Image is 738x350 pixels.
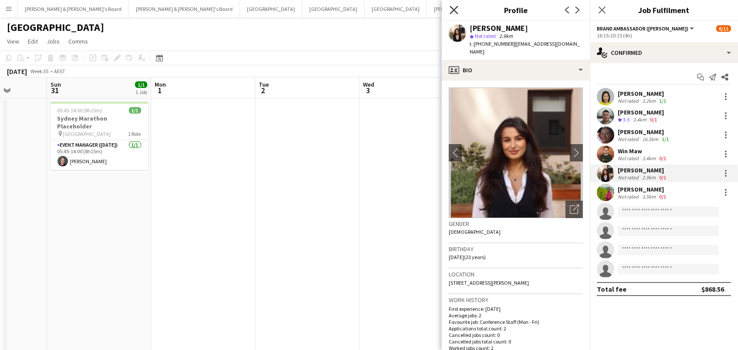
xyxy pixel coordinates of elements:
div: Not rated [618,174,640,181]
button: [PERSON_NAME] & [PERSON_NAME]'s Board [129,0,240,17]
button: [PERSON_NAME]'s Board [427,0,496,17]
div: 2.9km [640,174,657,181]
span: 05:45-14:00 (8h15m) [58,107,103,114]
a: Edit [24,36,41,47]
span: 6/11 [716,25,731,32]
span: | [EMAIL_ADDRESS][DOMAIN_NAME] [470,40,580,55]
h3: Work history [449,296,583,304]
span: Comms [68,37,88,45]
a: View [3,36,23,47]
div: Not rated [618,193,640,200]
span: Jobs [47,37,60,45]
div: [PERSON_NAME] [470,24,528,32]
div: [DATE] [7,67,27,76]
span: [GEOGRAPHIC_DATA] [63,131,111,137]
span: 2 [257,85,269,95]
span: [DEMOGRAPHIC_DATA] [449,229,501,235]
span: Wed [363,81,374,88]
p: Favourite job: Conference Staff (Mon - Fri) [449,319,583,325]
div: Confirmed [590,42,738,63]
div: [PERSON_NAME] [618,90,668,98]
span: View [7,37,19,45]
span: Mon [155,81,166,88]
p: Cancelled jobs count: 0 [449,332,583,338]
div: 3.4km [640,155,657,162]
div: Not rated [618,98,640,104]
app-skills-label: 0/1 [659,193,666,200]
app-skills-label: 0/1 [659,174,666,181]
a: Comms [65,36,91,47]
h1: [GEOGRAPHIC_DATA] [7,21,104,34]
h3: Job Fulfilment [590,4,738,16]
span: 1/1 [135,81,147,88]
app-skills-label: 0/1 [650,116,657,123]
span: Week 35 [29,68,51,74]
button: [GEOGRAPHIC_DATA] [365,0,427,17]
div: 3.5km [640,193,657,200]
div: [PERSON_NAME] [618,185,668,193]
div: 3.4km [631,116,648,124]
div: AEST [54,68,65,74]
span: 3.5 [623,116,630,123]
div: [PERSON_NAME] [618,166,668,174]
div: Open photos pop-in [565,201,583,218]
span: 31 [49,85,61,95]
div: [PERSON_NAME] [618,108,664,116]
div: 3.2km [640,98,657,104]
p: Cancelled jobs total count: 0 [449,338,583,345]
span: 1/1 [129,107,141,114]
span: Not rated [475,33,496,39]
app-skills-label: 1/1 [659,98,666,104]
span: Edit [28,37,38,45]
div: 16.5km [640,136,660,142]
h3: Location [449,270,583,278]
div: $868.56 [701,285,724,293]
div: Total fee [597,285,626,293]
p: First experience: [DATE] [449,306,583,312]
div: Bio [442,60,590,81]
div: 1 Job [135,89,147,95]
span: 1 [153,85,166,95]
button: [PERSON_NAME] & [PERSON_NAME]'s Board [18,0,129,17]
a: Jobs [43,36,63,47]
div: Not rated [618,136,640,142]
button: Brand Ambassador ([PERSON_NAME]) [597,25,695,32]
img: Crew avatar or photo [449,87,583,218]
h3: Profile [442,4,590,16]
p: Average jobs: 2 [449,312,583,319]
app-skills-label: 1/1 [662,136,669,142]
span: [STREET_ADDRESS][PERSON_NAME] [449,279,529,286]
h3: Gender [449,220,583,228]
span: Brand Ambassador (Mon - Fri) [597,25,688,32]
div: [PERSON_NAME] [618,128,670,136]
div: Not rated [618,155,640,162]
h3: Sydney Marathon Placeholder [51,114,148,130]
span: 3 [362,85,374,95]
span: Sun [51,81,61,88]
p: Applications total count: 2 [449,325,583,332]
button: [GEOGRAPHIC_DATA] [240,0,302,17]
h3: Birthday [449,245,583,253]
button: [GEOGRAPHIC_DATA] [302,0,365,17]
span: 1 Role [129,131,141,137]
span: 2.9km [498,33,515,39]
div: Win Maw [618,147,668,155]
app-card-role: Event Manager ([DATE])1/105:45-14:00 (8h15m)[PERSON_NAME] [51,140,148,170]
span: Tue [259,81,269,88]
span: t. [PHONE_NUMBER] [470,40,515,47]
app-skills-label: 0/1 [659,155,666,162]
div: 16:15-20:15 (4h) [597,32,731,39]
app-job-card: 05:45-14:00 (8h15m)1/1Sydney Marathon Placeholder [GEOGRAPHIC_DATA]1 RoleEvent Manager ([DATE])1/... [51,102,148,170]
span: [DATE] (23 years) [449,254,486,260]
